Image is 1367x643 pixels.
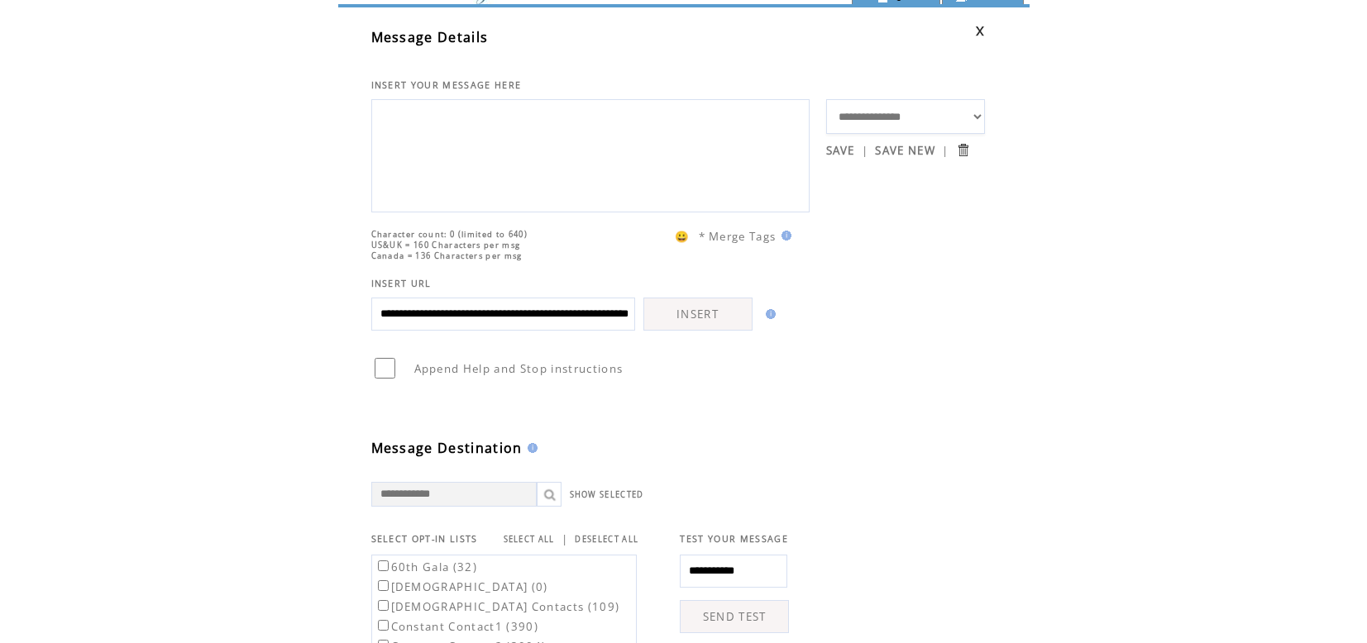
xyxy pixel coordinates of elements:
[375,560,478,574] label: 60th Gala (32)
[378,580,389,591] input: [DEMOGRAPHIC_DATA] (0)
[680,533,788,545] span: TEST YOUR MESSAGE
[375,599,620,614] label: [DEMOGRAPHIC_DATA] Contacts (109)
[371,229,528,240] span: Character count: 0 (limited to 640)
[378,600,389,611] input: [DEMOGRAPHIC_DATA] Contacts (109)
[375,619,539,634] label: Constant Contact1 (390)
[523,443,538,453] img: help.gif
[371,28,489,46] span: Message Details
[504,534,555,545] a: SELECT ALL
[562,531,568,546] span: |
[875,143,935,158] a: SAVE NEW
[570,489,644,500] a: SHOW SELECTED
[761,309,776,319] img: help.gif
[371,278,432,289] span: INSERT URL
[371,533,478,545] span: SELECT OPT-IN LISTS
[371,240,521,250] span: US&UK = 160 Characters per msg
[699,229,777,244] span: * Merge Tags
[414,361,624,376] span: Append Help and Stop instructions
[378,620,389,631] input: Constant Contact1 (390)
[371,79,522,91] span: INSERT YOUR MESSAGE HERE
[942,143,949,158] span: |
[575,534,638,545] a: DESELECT ALL
[675,229,690,244] span: 😀
[862,143,868,158] span: |
[777,231,791,241] img: help.gif
[643,298,753,331] a: INSERT
[371,439,523,457] span: Message Destination
[680,600,789,633] a: SEND TEST
[378,560,389,571] input: 60th Gala (32)
[826,143,855,158] a: SAVE
[375,579,548,594] label: [DEMOGRAPHIC_DATA] (0)
[371,250,523,261] span: Canada = 136 Characters per msg
[955,142,971,158] input: Submit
